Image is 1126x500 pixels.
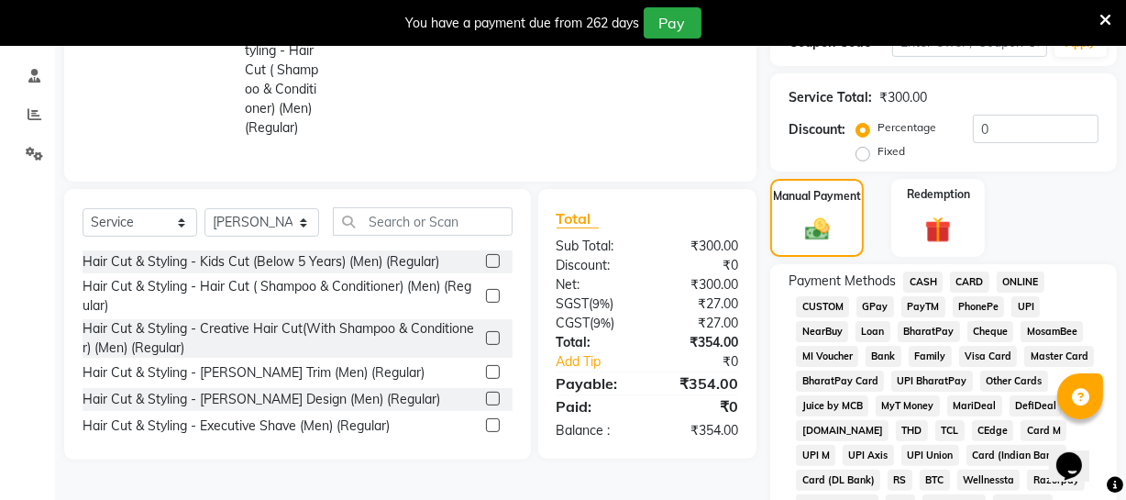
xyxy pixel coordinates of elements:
span: MosamBee [1021,321,1083,342]
span: GPay [856,296,894,317]
div: Discount: [789,120,845,139]
input: Search or Scan [333,207,513,236]
div: Net: [543,275,647,294]
button: Pay [644,7,701,39]
span: CGST [557,315,591,331]
span: Other Cards [980,371,1048,392]
div: Hair Cut & Styling - Executive Shave (Men) (Regular) [83,417,390,436]
span: [DOMAIN_NAME] [796,420,889,441]
span: BharatPay [898,321,960,342]
div: Hair Cut & Styling - Kids Cut (Below 5 Years) (Men) (Regular) [83,252,439,272]
span: THD [896,420,928,441]
label: Percentage [878,119,936,136]
span: Total [557,209,599,228]
div: You have a payment due from 262 days [406,14,640,33]
span: UPI Union [901,445,959,466]
div: Hair Cut & Styling - Hair Cut ( Shampoo & Conditioner) (Men) (Regular) [83,277,479,316]
span: Juice by MCB [796,395,868,417]
span: UPI M [796,445,835,466]
div: ₹0 [647,256,752,275]
span: RS [888,470,912,491]
span: CARD [950,272,989,293]
div: Hair Cut & Styling - [PERSON_NAME] Trim (Men) (Regular) [83,363,425,383]
label: Manual Payment [773,188,861,205]
span: Card (DL Bank) [796,470,880,491]
div: ₹0 [665,352,752,372]
div: Hair Cut & Styling - Creative Hair Cut(With Shampoo & Conditioner) (Men) (Regular) [83,319,479,358]
span: MariDeal [947,395,1002,417]
span: BTC [920,470,950,491]
div: ₹354.00 [647,421,752,440]
div: ₹300.00 [647,275,752,294]
div: Sub Total: [543,237,647,256]
span: PayTM [901,296,945,317]
span: DefiDeal [1010,395,1063,417]
div: ₹27.00 [647,294,752,314]
div: ( ) [543,294,647,314]
img: _gift.svg [917,214,959,246]
span: UPI Axis [843,445,894,466]
div: Payable: [543,372,647,394]
span: 9% [594,316,612,330]
iframe: chat widget [1049,427,1108,482]
span: Razorpay [1027,470,1085,491]
div: Paid: [543,395,647,417]
div: ₹300.00 [647,237,752,256]
span: TCL [935,420,965,441]
span: UPI [1011,296,1040,317]
span: NearBuy [796,321,848,342]
div: Discount: [543,256,647,275]
div: Hair Cut & Styling - [PERSON_NAME] Design (Men) (Regular) [83,390,440,409]
span: PhonePe [953,296,1005,317]
div: ₹27.00 [647,314,752,333]
div: ₹354.00 [647,372,752,394]
span: UPI BharatPay [891,371,973,392]
span: CUSTOM [796,296,849,317]
span: ONLINE [997,272,1044,293]
span: MyT Money [876,395,940,417]
span: BharatPay Card [796,371,884,392]
span: MI Voucher [796,346,858,367]
span: SGST [557,295,590,312]
span: Payment Methods [789,272,896,291]
div: ₹300.00 [879,88,927,107]
span: Family [909,346,952,367]
span: Loan [856,321,890,342]
div: Total: [543,333,647,352]
div: ₹0 [647,395,752,417]
span: CEdge [972,420,1014,441]
span: 9% [593,296,611,311]
span: Card (Indian Bank) [966,445,1067,466]
span: Bank [866,346,901,367]
span: Visa Card [959,346,1018,367]
span: Wellnessta [957,470,1021,491]
div: Service Total: [789,88,872,107]
div: ( ) [543,314,647,333]
span: Master Card [1024,346,1094,367]
div: Balance : [543,421,647,440]
span: CASH [903,272,943,293]
img: _cash.svg [798,216,837,244]
div: ₹354.00 [647,333,752,352]
label: Fixed [878,143,905,160]
a: Add Tip [543,352,665,372]
span: Card M [1021,420,1066,441]
span: Cheque [967,321,1014,342]
label: Redemption [907,186,970,203]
